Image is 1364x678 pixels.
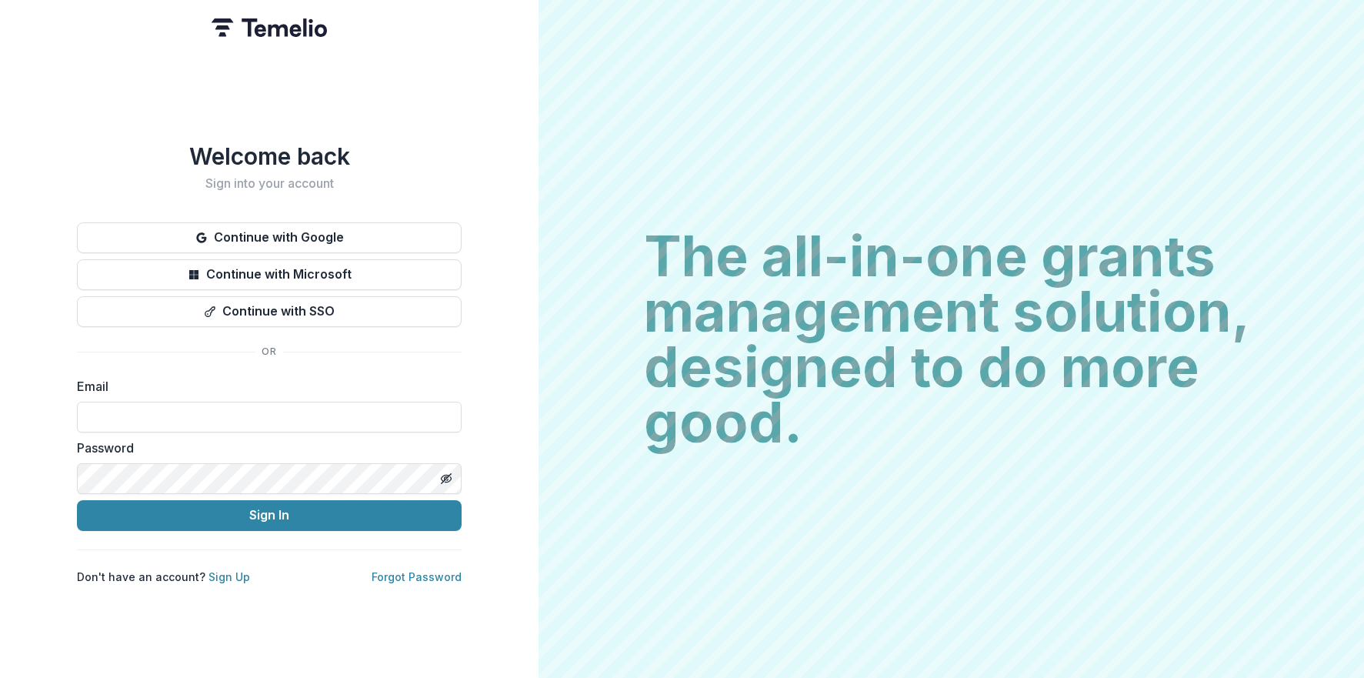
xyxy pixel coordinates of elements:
img: Temelio [212,18,327,37]
button: Toggle password visibility [434,466,459,491]
label: Password [77,439,452,457]
a: Forgot Password [372,570,462,583]
button: Sign In [77,500,462,531]
button: Continue with Google [77,222,462,253]
p: Don't have an account? [77,569,250,585]
h1: Welcome back [77,142,462,170]
h2: Sign into your account [77,176,462,191]
label: Email [77,377,452,396]
button: Continue with Microsoft [77,259,462,290]
a: Sign Up [208,570,250,583]
button: Continue with SSO [77,296,462,327]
